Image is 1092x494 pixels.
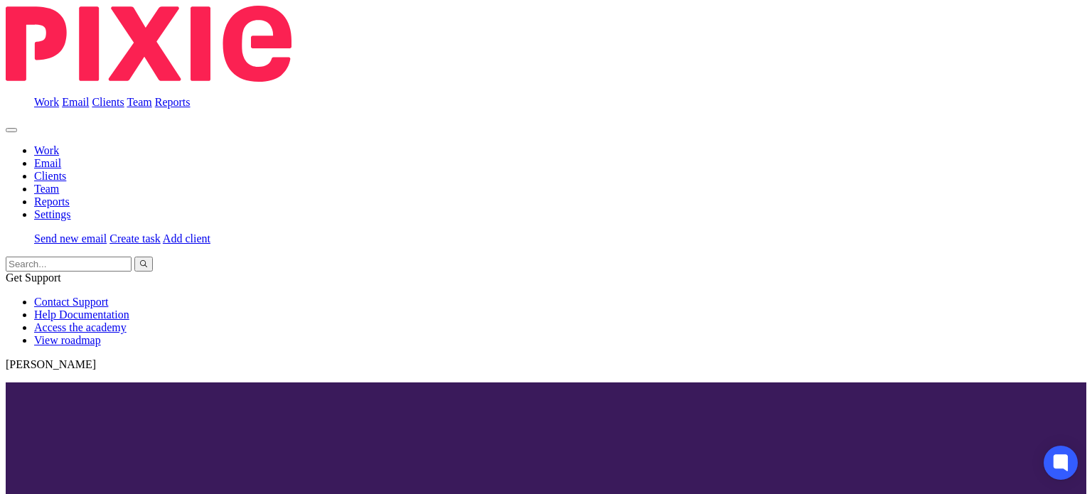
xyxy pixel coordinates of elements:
a: Reports [34,195,70,208]
a: Settings [34,208,71,220]
a: Work [34,96,59,108]
a: Add client [163,232,210,245]
a: View roadmap [34,334,101,346]
a: Clients [92,96,124,108]
a: Reports [155,96,191,108]
span: Get Support [6,272,61,284]
a: Work [34,144,59,156]
input: Search [6,257,132,272]
a: Contact Support [34,296,108,308]
button: Search [134,257,153,272]
a: Access the academy [34,321,127,333]
a: Help Documentation [34,308,129,321]
a: Email [62,96,89,108]
a: Send new email [34,232,107,245]
a: Create task [109,232,161,245]
a: Team [34,183,59,195]
a: Clients [34,170,66,182]
p: [PERSON_NAME] [6,358,1086,371]
img: Pixie [6,6,291,82]
a: Team [127,96,151,108]
a: Email [34,157,61,169]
